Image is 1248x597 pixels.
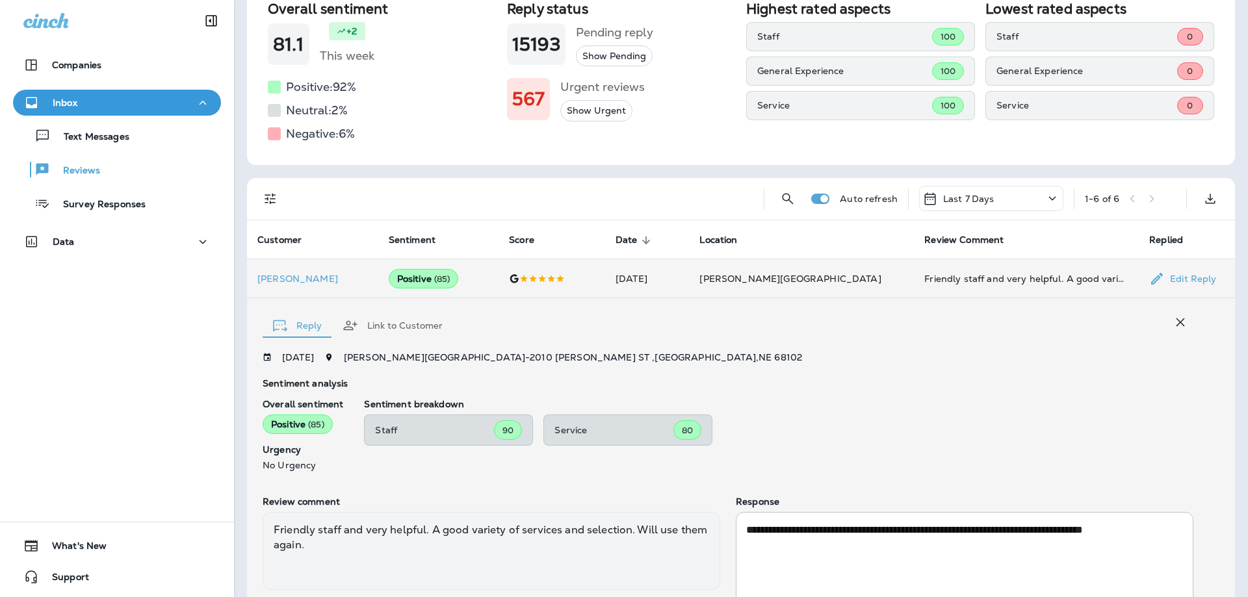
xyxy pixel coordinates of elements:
p: Sentiment breakdown [364,399,1193,409]
span: Customer [257,235,318,246]
span: Location [699,235,737,246]
button: Export as CSV [1197,186,1223,212]
button: Text Messages [13,122,221,149]
p: Service [554,425,673,435]
div: Friendly staff and very helpful. A good variety of services and selection. Will use them again. [263,512,720,590]
button: Inbox [13,90,221,116]
span: 100 [941,66,955,77]
button: Show Pending [576,45,653,67]
p: Auto refresh [840,194,898,204]
span: ( 85 ) [434,273,450,285]
span: [PERSON_NAME][GEOGRAPHIC_DATA] - 2010 [PERSON_NAME] ST , [GEOGRAPHIC_DATA] , NE 68102 [344,351,802,363]
p: Text Messages [51,131,129,144]
h5: Pending reply [576,22,653,43]
span: Sentiment [389,235,452,246]
p: Review comment [263,496,720,507]
p: [DATE] [282,352,314,362]
span: 80 [682,425,693,436]
p: General Experience [757,66,932,76]
button: Survey Responses [13,190,221,217]
span: 0 [1187,100,1193,111]
button: Reviews [13,156,221,183]
h2: Lowest rated aspects [985,1,1214,17]
h5: Positive: 92 % [286,77,356,97]
button: Collapse Sidebar [193,8,229,34]
p: Sentiment analysis [263,378,1193,388]
td: [DATE] [605,259,689,298]
p: Service [996,100,1177,110]
span: 100 [941,31,955,42]
span: 0 [1187,66,1193,77]
span: What's New [39,540,107,556]
h5: Neutral: 2 % [286,100,348,121]
button: Companies [13,52,221,78]
div: Friendly staff and very helpful. A good variety of services and selection. Will use them again. [924,272,1128,285]
h1: 81.1 [273,34,304,55]
p: Response [736,496,1193,507]
span: Sentiment [389,235,435,246]
h2: Highest rated aspects [746,1,975,17]
p: General Experience [996,66,1177,76]
span: Replied [1149,235,1200,246]
p: Inbox [53,97,77,108]
span: Date [616,235,638,246]
h5: Urgent reviews [560,77,645,97]
span: Support [39,572,89,587]
button: Show Urgent [560,100,632,121]
p: No Urgency [263,460,343,470]
span: 100 [941,100,955,111]
span: Customer [257,235,302,246]
div: Positive [263,414,333,434]
span: Score [509,235,551,246]
span: Location [699,235,754,246]
button: What's New [13,533,221,559]
p: Urgency [263,444,343,455]
p: Last 7 Days [943,194,994,204]
p: [PERSON_NAME] [257,273,368,284]
button: Search Reviews [775,186,801,212]
p: Edit Reply [1165,273,1216,284]
span: Date [616,235,655,246]
h5: This week [320,45,374,66]
span: 0 [1187,31,1193,42]
span: [PERSON_NAME][GEOGRAPHIC_DATA] [699,273,881,285]
span: Score [509,235,534,246]
span: 90 [502,425,513,436]
p: Survey Responses [50,199,146,211]
span: Review Comment [924,235,1020,246]
button: Filters [257,186,283,212]
button: Reply [263,302,332,349]
button: Link to Customer [332,302,453,349]
h1: 15193 [512,34,560,55]
p: Staff [996,31,1177,42]
div: Click to view Customer Drawer [257,273,368,284]
span: Review Comment [924,235,1004,246]
button: Data [13,229,221,255]
p: Data [53,236,75,247]
button: Support [13,564,221,590]
p: Staff [375,425,494,435]
span: ( 85 ) [308,419,324,430]
p: Reviews [50,165,100,177]
h5: Negative: 6 % [286,123,355,144]
h1: 567 [512,88,545,110]
p: Overall sentiment [263,399,343,409]
div: Positive [389,269,459,288]
p: Staff [757,31,932,42]
p: +2 [346,25,357,38]
h2: Overall sentiment [268,1,497,17]
span: Replied [1149,235,1183,246]
p: Companies [52,60,101,70]
p: Service [757,100,932,110]
div: 1 - 6 of 6 [1085,194,1119,204]
h2: Reply status [507,1,736,17]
